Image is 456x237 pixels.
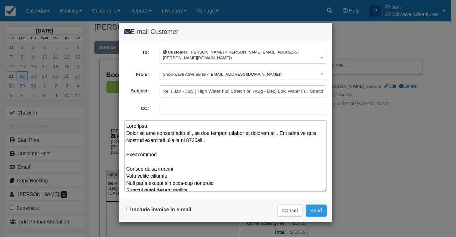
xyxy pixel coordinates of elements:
[124,28,327,36] h4: E-mail Customer
[119,47,155,56] label: To:
[160,47,326,64] button: Customer: [PERSON_NAME] <[PERSON_NAME][EMAIL_ADDRESS][PERSON_NAME][DOMAIN_NAME]>
[306,205,327,217] button: Send
[168,50,187,54] b: Customer
[163,50,299,60] span: : [PERSON_NAME] <[PERSON_NAME][EMAIL_ADDRESS][PERSON_NAME][DOMAIN_NAME]>
[160,69,326,80] button: Shockwave Adventures <[EMAIL_ADDRESS][DOMAIN_NAME]>
[163,72,283,76] span: Shockwave Adventures <[EMAIL_ADDRESS][DOMAIN_NAME]>
[119,69,155,78] label: From:
[119,103,155,112] label: CC:
[119,85,155,95] label: Subject:
[132,207,191,212] label: Include invoice in e-mail
[278,205,302,217] button: Cancel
